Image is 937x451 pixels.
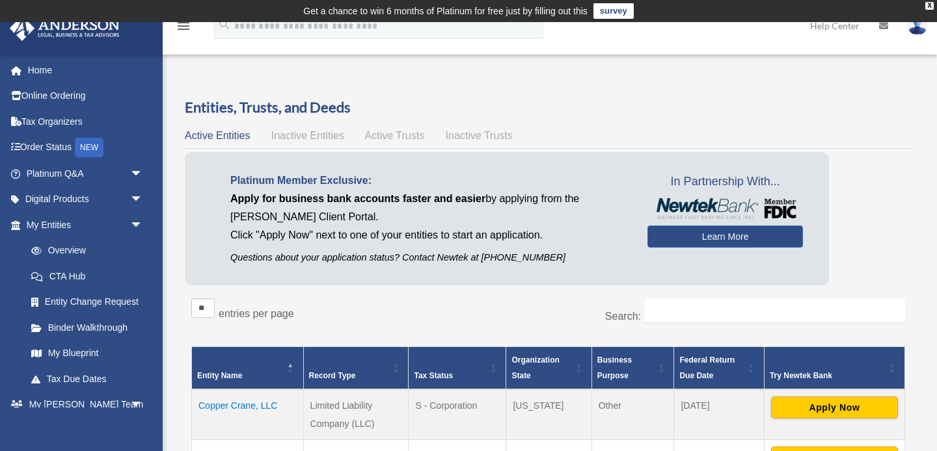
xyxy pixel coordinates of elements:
[130,161,156,187] span: arrow_drop_down
[176,18,191,34] i: menu
[185,97,912,118] h3: Entities, Trusts, and Deeds
[9,392,163,418] a: My [PERSON_NAME] Teamarrow_drop_down
[309,371,356,380] span: Record Type
[303,389,409,440] td: Limited Liability Company (LLC)
[605,311,641,322] label: Search:
[230,193,485,204] span: Apply for business bank accounts faster and easier
[597,355,632,380] span: Business Purpose
[230,226,628,244] p: Click "Apply Now" next to one of your entities to start an application.
[197,371,242,380] span: Entity Name
[230,190,628,226] p: by applying from the [PERSON_NAME] Client Portal.
[647,225,803,248] a: Learn More
[9,212,156,238] a: My Entitiesarrow_drop_down
[217,18,232,32] i: search
[409,389,506,440] td: S - Corporation
[654,198,796,219] img: NewtekBankLogoSM.png
[674,389,764,440] td: [DATE]
[6,16,124,41] img: Anderson Advisors Platinum Portal
[908,16,927,35] img: User Pic
[764,346,904,389] th: Try Newtek Bank : Activate to sort
[130,187,156,213] span: arrow_drop_down
[18,341,156,367] a: My Blueprint
[9,57,163,83] a: Home
[591,389,674,440] td: Other
[9,187,163,213] a: Digital Productsarrow_drop_down
[230,250,628,266] p: Questions about your application status? Contact Newtek at [PHONE_NUMBER]
[593,3,634,19] a: survey
[9,135,163,161] a: Order StatusNEW
[674,346,764,389] th: Federal Return Due Date: Activate to sort
[130,392,156,419] span: arrow_drop_down
[18,366,156,392] a: Tax Due Dates
[18,315,156,341] a: Binder Walkthrough
[192,389,304,440] td: Copper Crane, LLC
[506,389,591,440] td: [US_STATE]
[771,396,898,419] button: Apply Now
[303,3,588,19] div: Get a chance to win 6 months of Platinum for free just by filling out this
[446,130,513,141] span: Inactive Trusts
[75,138,103,157] div: NEW
[18,263,156,289] a: CTA Hub
[18,289,156,315] a: Entity Change Request
[647,172,803,192] span: In Partnership With...
[176,23,191,34] a: menu
[192,346,304,389] th: Entity Name: Activate to invert sorting
[591,346,674,389] th: Business Purpose: Activate to sort
[18,238,150,264] a: Overview
[219,308,294,319] label: entries per page
[365,130,425,141] span: Active Trusts
[925,2,934,10] div: close
[511,355,559,380] span: Organization State
[9,83,163,109] a: Online Ordering
[130,212,156,238] span: arrow_drop_down
[409,346,506,389] th: Tax Status: Activate to sort
[414,371,453,380] span: Tax Status
[506,346,591,389] th: Organization State: Activate to sort
[230,172,628,190] p: Platinum Member Exclusive:
[770,368,885,383] div: Try Newtek Bank
[271,130,344,141] span: Inactive Entities
[303,346,409,389] th: Record Type: Activate to sort
[9,109,163,135] a: Tax Organizers
[679,355,735,380] span: Federal Return Due Date
[185,130,250,141] span: Active Entities
[9,161,163,187] a: Platinum Q&Aarrow_drop_down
